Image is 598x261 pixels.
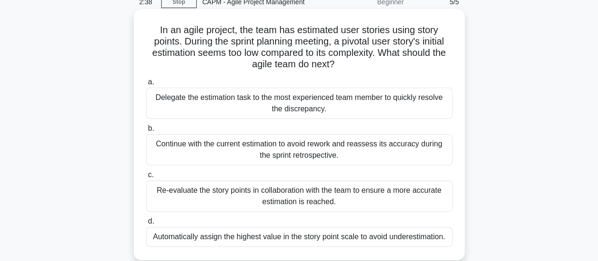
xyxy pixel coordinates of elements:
span: a. [148,78,154,86]
div: Continue with the current estimation to avoid rework and reassess its accuracy during the sprint ... [146,134,452,165]
span: c. [148,171,154,179]
h5: In an agile project, the team has estimated user stories using story points. During the sprint pl... [145,24,453,71]
div: Automatically assign the highest value in the story point scale to avoid underestimation. [146,227,452,247]
span: b. [148,124,154,132]
span: d. [148,217,154,225]
div: Delegate the estimation task to the most experienced team member to quickly resolve the discrepancy. [146,88,452,119]
div: Re-evaluate the story points in collaboration with the team to ensure a more accurate estimation ... [146,180,452,212]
